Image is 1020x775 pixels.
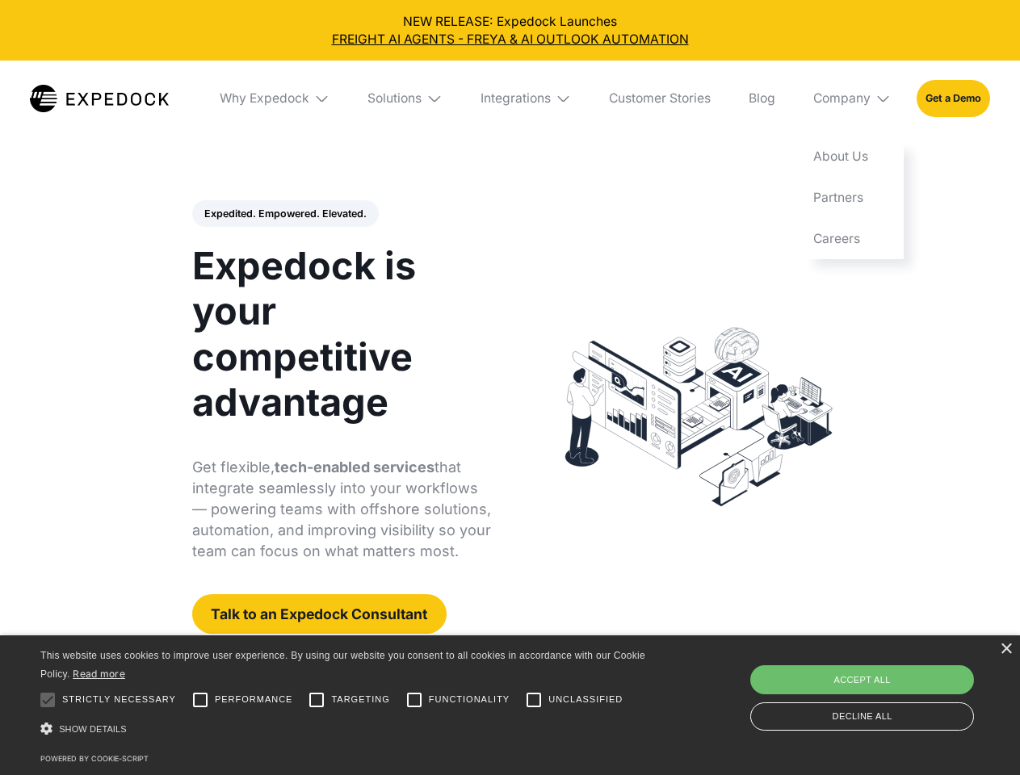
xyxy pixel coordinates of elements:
a: Blog [736,61,787,136]
div: Integrations [481,90,551,107]
a: Read more [73,668,125,680]
span: Strictly necessary [62,693,176,706]
a: Partners [800,178,904,219]
a: Get a Demo [917,80,990,116]
iframe: Chat Widget [751,601,1020,775]
div: Show details [40,718,651,740]
div: Integrations [468,61,584,136]
p: Get flexible, that integrate seamlessly into your workflows — powering teams with offshore soluti... [192,457,492,562]
h1: Expedock is your competitive advantage [192,243,492,425]
div: NEW RELEASE: Expedock Launches [13,13,1008,48]
span: Show details [59,724,127,734]
span: Unclassified [548,693,623,706]
a: Powered by cookie-script [40,754,149,763]
span: Performance [215,693,293,706]
div: Why Expedock [207,61,342,136]
div: Company [800,61,904,136]
span: Functionality [429,693,510,706]
a: Talk to an Expedock Consultant [192,594,447,634]
div: Solutions [367,90,422,107]
div: Why Expedock [220,90,309,107]
nav: Company [800,136,904,259]
span: Targeting [331,693,389,706]
a: FREIGHT AI AGENTS - FREYA & AI OUTLOOK AUTOMATION [13,31,1008,48]
div: Company [813,90,871,107]
a: About Us [800,136,904,178]
strong: tech-enabled services [275,459,434,475]
a: Customer Stories [596,61,723,136]
div: Solutions [355,61,455,136]
a: Careers [800,218,904,259]
span: This website uses cookies to improve user experience. By using our website you consent to all coo... [40,650,645,680]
